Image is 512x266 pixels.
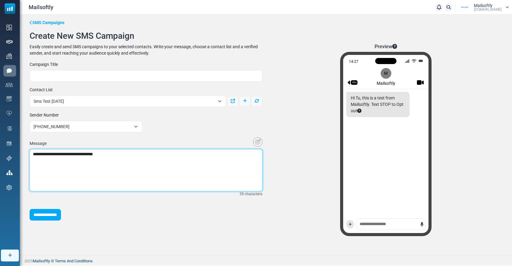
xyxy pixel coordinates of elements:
[6,185,12,190] img: settings-icon.svg
[5,83,13,87] img: contacts-icon.svg
[375,44,397,49] h6: Preview
[349,59,402,63] div: 14:27
[457,3,509,12] a: User Logo Mailsoftly [DOMAIN_NAME]
[30,87,53,93] label: Contact List
[30,121,142,132] span: +18665787632
[457,3,472,12] img: User Logo
[30,44,262,56] div: Easily create and send SMS campaigns to your selected contacts. Write your message, choose a cont...
[30,112,59,118] label: Sender Number
[6,111,12,116] img: domain-health-icon.svg
[26,31,506,41] h3: Create New SMS Campaign
[474,8,502,11] span: [DOMAIN_NAME]
[5,3,15,14] img: mailsoftly_icon_blue_white.svg
[30,140,47,147] div: Message
[6,25,12,30] img: dashboard-icon.svg
[20,255,512,266] footer: 2025
[30,95,226,107] span: Sms Test August 29 1236
[6,125,13,132] img: workflow.svg
[30,61,58,68] label: Campaign Title
[240,191,262,197] small: 39 characters
[346,92,410,117] div: Hi Tu, this is a test from Mailsoftly. Text STOP to Opt out
[34,98,215,105] span: Sms Test August 29 1236
[6,141,12,146] img: landing_pages.svg
[392,44,397,49] i: This is a visual preview of how your message may appear on a phone. The appearance may vary depen...
[29,3,53,11] span: Mailsoftly
[6,156,12,161] img: support-icon.svg
[55,259,93,263] span: translation missing: en.layouts.footer.terms_and_conditions
[253,137,262,147] img: Insert Variable
[6,68,12,74] img: sms-icon-active.png
[33,259,54,263] a: Mailsoftly ©
[55,259,93,263] a: Terms And Conditions
[357,109,361,113] i: To respect recipients' preferences and comply with messaging regulations, an unsubscribe option i...
[6,96,12,102] img: email-templates-icon.svg
[6,53,12,59] img: campaigns-icon.png
[34,123,131,130] span: +18665787632
[30,20,64,26] a: SMS Campaigns
[474,3,492,8] span: Mailsoftly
